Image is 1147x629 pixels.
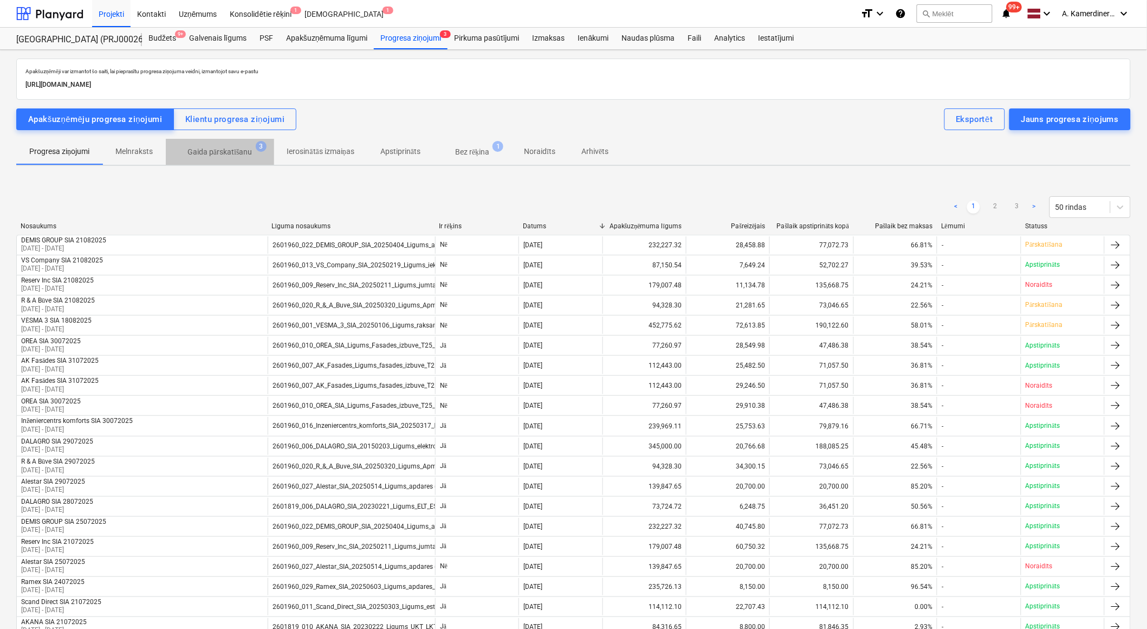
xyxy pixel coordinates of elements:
div: 135,668.75 [769,277,853,294]
div: - [942,422,943,430]
p: Apstiprināts [1026,502,1060,511]
span: 22.56% [911,463,932,470]
div: [DATE] [523,342,542,349]
div: 345,000.00 [602,438,686,455]
div: 94,328.30 [602,458,686,475]
p: [DATE] - [DATE] [21,425,133,434]
div: 29,910.38 [686,397,769,414]
div: 25,482.50 [686,357,769,374]
span: 9+ [175,30,186,38]
div: VĒSMA 3 SIA 18082025 [21,317,92,325]
div: [GEOGRAPHIC_DATA] (PRJ0002627, K-1 un K-2(2.kārta) 2601960 [16,34,129,46]
div: R & A Būve SIA 21082025 [21,297,95,305]
a: Ienākumi [572,28,615,49]
p: Bez rēķina [455,146,489,158]
span: 66.71% [911,422,932,430]
div: 11,134.78 [686,277,769,294]
div: 8,150.00 [686,578,769,595]
div: Nē [435,558,519,575]
a: Budžets9+ [142,28,183,49]
p: Pārskatīšana [1026,300,1063,310]
p: Apstiprināts [1026,602,1060,611]
div: 73,724.72 [602,498,686,515]
div: 112,443.00 [602,357,686,374]
p: [DATE] - [DATE] [21,566,85,575]
div: Nē [435,277,519,294]
div: 235,726.13 [602,578,686,595]
div: [DATE] [523,422,542,430]
span: 85.20% [911,483,932,490]
p: Progresa ziņojumi [29,146,89,157]
div: 77,072.73 [769,236,853,254]
p: Apstiprināts [1026,461,1060,471]
span: 38.54% [911,402,932,409]
p: Noraidīts [1026,280,1053,290]
span: 36.81% [911,382,932,389]
a: PSF [253,28,280,49]
div: - [942,281,943,289]
span: 99+ [1007,2,1022,12]
div: Nosaukums [21,222,263,230]
i: keyboard_arrow_down [873,7,886,20]
span: A. Kamerdinerovs [1062,9,1117,18]
div: Jā [435,498,519,515]
p: Noraidīts [1026,401,1053,410]
div: Chat Widget [1093,577,1147,629]
div: VS Company SIA 21082025 [21,256,103,264]
p: Arhivēts [581,146,608,157]
div: 73,046.65 [769,297,853,314]
div: 20,700.00 [769,558,853,575]
button: Klientu progresa ziņojumi [173,108,296,130]
div: 7,649.24 [686,256,769,274]
a: Pirkuma pasūtījumi [448,28,526,49]
div: Galvenais līgums [183,28,253,49]
div: Analytics [708,28,751,49]
div: DALAGRO SIA 29072025 [21,438,93,445]
div: 2601960_011_Scand_Direct_SIA_20250303_Ligums_estrich_gridas_T25_2karta.pdf [273,603,514,611]
div: AK Fasādes SIA 31072025 [21,357,99,365]
div: - [942,543,943,550]
div: AKANA SIA 21072025 [21,618,87,626]
div: Apakšuzņēmēju progresa ziņojumi [28,112,162,126]
div: 239,969.11 [602,417,686,434]
div: 2601819_006_DALAGRO_SIA_20230221_Ligums_ELT_EST_T25_ak_KK1 (1) (1)-signed-signed.pdf [273,503,553,510]
span: 66.81% [911,241,932,249]
div: OREA SIA 30072025 [21,337,81,345]
div: Pašreizējais [690,222,766,230]
div: Jā [435,518,519,535]
div: 22,707.43 [686,598,769,615]
div: [DATE] [523,261,542,269]
div: 2601960_013_VS_Company_SIA_20250219_Ligums_ieksejie_vajstravu_tikli_T25_2karta_AK.pdf [273,261,550,269]
div: 2601960_020_R_&_A_Buve_SIA_20250320_Ligums_Apmetums_T25_2k_AK.pdf [273,463,502,470]
div: Eksportēt [956,112,993,126]
span: 1 [383,7,393,14]
p: Gaida pārskatīšanu [187,146,252,158]
span: 85.20% [911,563,932,570]
p: [DATE] - [DATE] [21,405,81,414]
div: 2601960_020_R_&_A_Buve_SIA_20250320_Ligums_Apmetums_T25_2k_AK.pdf [273,301,502,309]
a: Next page [1028,201,1041,214]
div: 60,750.32 [686,538,769,555]
div: 2601960_006_DALAGRO_SIA_20150203_Ligums_elektroapgades_ieksejie_tikli_T25_2karta_30.01AK_KK1.pdf [273,442,589,450]
a: Page 2 [989,201,1002,214]
p: Apstiprināts [380,146,420,157]
p: Melnraksts [115,146,153,157]
div: - [942,261,943,269]
div: 139,847.65 [602,558,686,575]
span: 39.53% [911,261,932,269]
div: 2601960_009_Reserv_Inc_SIA_20250211_Ligums_jumta_izbuve_T25_2karta.pdf [273,281,505,289]
div: [DATE] [523,322,542,329]
div: 2601960_027_Alestar_SIA_20250514_Ligums_apdares darbi_T25_2k.pdf [273,563,485,570]
span: search [922,9,930,18]
p: Apakšuzņēmēji var izmantot šo saiti, lai pieprasītu progresa ziņojuma veidni, izmantojot savu e-p... [25,68,1122,75]
div: Jā [435,357,519,374]
i: Zināšanu pamats [895,7,906,20]
div: 6,248.75 [686,498,769,515]
div: DEMIS GROUP SIA 25072025 [21,518,106,525]
p: Apstiprināts [1026,582,1060,591]
div: 20,700.00 [769,478,853,495]
div: - [942,442,943,450]
div: Jā [435,458,519,475]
